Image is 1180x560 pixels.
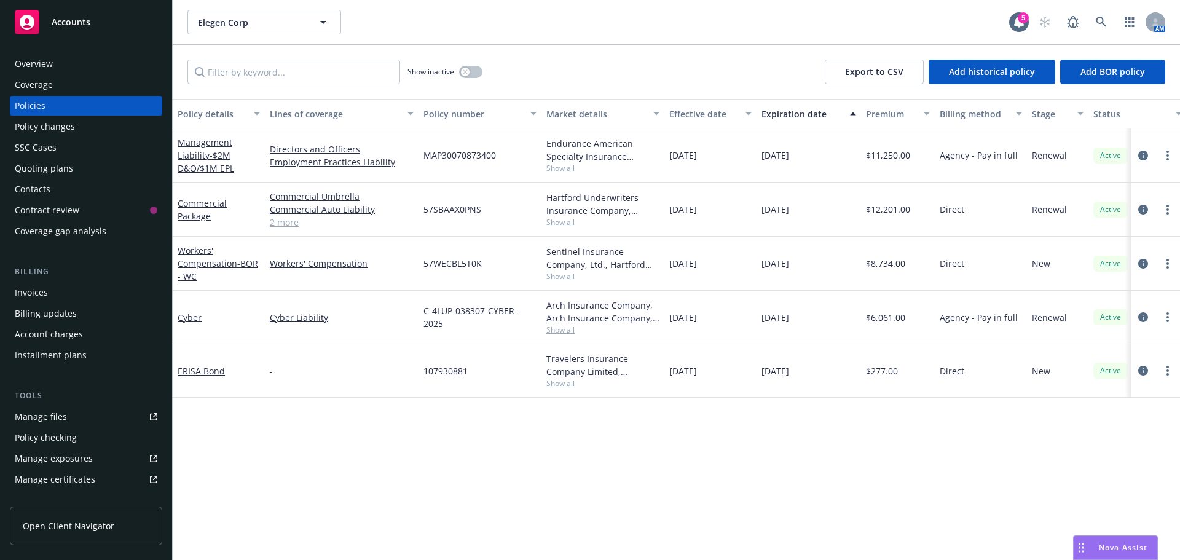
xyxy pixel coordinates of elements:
[270,311,414,324] a: Cyber Liability
[761,311,789,324] span: [DATE]
[178,197,227,222] a: Commercial Package
[265,99,419,128] button: Lines of coverage
[940,108,1009,120] div: Billing method
[761,257,789,270] span: [DATE]
[541,99,664,128] button: Market details
[866,311,905,324] span: $6,061.00
[10,5,162,39] a: Accounts
[866,108,916,120] div: Premium
[10,179,162,199] a: Contacts
[1074,536,1089,559] div: Drag to move
[15,179,50,199] div: Contacts
[270,156,414,168] a: Employment Practices Liability
[1160,202,1175,217] a: more
[757,99,861,128] button: Expiration date
[1032,108,1070,120] div: Stage
[1073,535,1158,560] button: Nova Assist
[761,108,843,120] div: Expiration date
[10,117,162,136] a: Policy changes
[546,352,659,378] div: Travelers Insurance Company Limited, Travelers Insurance
[10,96,162,116] a: Policies
[10,390,162,402] div: Tools
[10,159,162,178] a: Quoting plans
[178,245,258,282] a: Workers' Compensation
[1098,312,1123,323] span: Active
[10,266,162,278] div: Billing
[1136,148,1150,163] a: circleInformation
[15,138,57,157] div: SSC Cases
[270,216,414,229] a: 2 more
[546,163,659,173] span: Show all
[546,271,659,282] span: Show all
[15,449,93,468] div: Manage exposures
[10,407,162,427] a: Manage files
[15,491,77,510] div: Manage claims
[10,470,162,489] a: Manage certificates
[10,304,162,323] a: Billing updates
[669,149,697,162] span: [DATE]
[178,365,225,377] a: ERISA Bond
[15,96,45,116] div: Policies
[546,108,646,120] div: Market details
[270,203,414,216] a: Commercial Auto Liability
[546,191,659,217] div: Hartford Underwriters Insurance Company, Hartford Insurance Group
[866,257,905,270] span: $8,734.00
[1136,310,1150,325] a: circleInformation
[187,60,400,84] input: Filter by keyword...
[423,108,523,120] div: Policy number
[866,203,910,216] span: $12,201.00
[10,283,162,302] a: Invoices
[419,99,541,128] button: Policy number
[861,99,935,128] button: Premium
[940,257,964,270] span: Direct
[270,108,400,120] div: Lines of coverage
[198,16,304,29] span: Elegen Corp
[23,519,114,532] span: Open Client Navigator
[845,66,903,77] span: Export to CSV
[1032,10,1057,34] a: Start snowing
[1160,148,1175,163] a: more
[940,365,964,377] span: Direct
[15,75,53,95] div: Coverage
[15,428,77,448] div: Policy checking
[423,203,481,216] span: 57SBAAX0PNS
[1136,256,1150,271] a: circleInformation
[15,407,67,427] div: Manage files
[270,143,414,156] a: Directors and Officers
[1032,257,1050,270] span: New
[761,149,789,162] span: [DATE]
[270,257,414,270] a: Workers' Compensation
[1098,150,1123,161] span: Active
[546,137,659,163] div: Endurance American Specialty Insurance Company, Sompo International, CRC Group
[270,190,414,203] a: Commercial Umbrella
[10,138,162,157] a: SSC Cases
[669,203,697,216] span: [DATE]
[423,257,482,270] span: 57WECBL5T0K
[669,108,738,120] div: Effective date
[15,345,87,365] div: Installment plans
[10,54,162,74] a: Overview
[10,428,162,448] a: Policy checking
[1160,363,1175,378] a: more
[546,378,659,388] span: Show all
[1098,365,1123,376] span: Active
[1032,203,1067,216] span: Renewal
[10,75,162,95] a: Coverage
[423,365,468,377] span: 107930881
[173,99,265,128] button: Policy details
[1089,10,1114,34] a: Search
[15,283,48,302] div: Invoices
[423,149,496,162] span: MAP30070873400
[10,200,162,220] a: Contract review
[664,99,757,128] button: Effective date
[546,325,659,335] span: Show all
[940,203,964,216] span: Direct
[1093,108,1168,120] div: Status
[15,304,77,323] div: Billing updates
[669,257,697,270] span: [DATE]
[1099,542,1147,553] span: Nova Assist
[1117,10,1142,34] a: Switch app
[866,149,910,162] span: $11,250.00
[270,365,273,377] span: -
[1060,60,1165,84] button: Add BOR policy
